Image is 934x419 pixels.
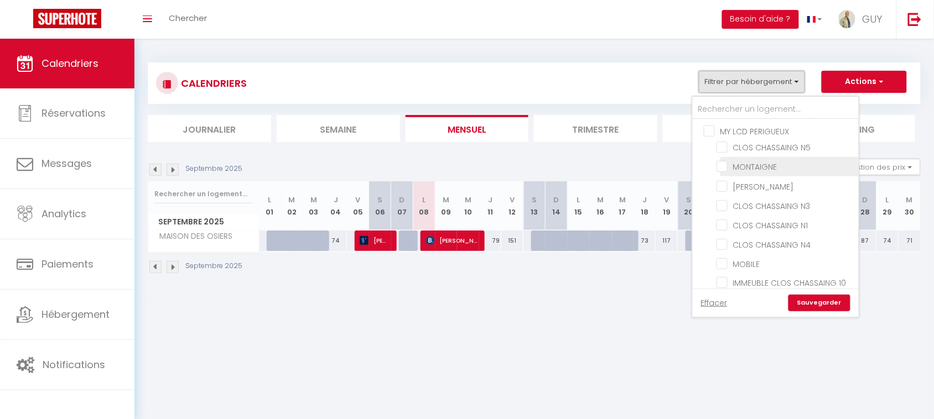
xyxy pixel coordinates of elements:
span: Analytics [41,207,86,221]
span: MAISON DES OSIERS [150,231,236,243]
p: Septembre 2025 [185,164,242,174]
abbr: V [510,195,515,205]
span: Messages [41,156,92,170]
abbr: S [377,195,382,205]
abbr: M [310,195,317,205]
th: 06 [369,181,391,231]
span: [PERSON_NAME] [426,230,478,251]
abbr: J [334,195,338,205]
th: 17 [612,181,634,231]
abbr: S [687,195,692,205]
button: Actions [822,71,907,93]
span: GUY [863,12,883,26]
th: 09 [435,181,458,231]
abbr: D [399,195,405,205]
abbr: D [863,195,868,205]
button: Filtrer par hébergement [699,71,805,93]
abbr: M [598,195,604,205]
span: Hébergement [41,307,110,321]
th: 13 [523,181,546,231]
th: 10 [457,181,479,231]
th: 08 [413,181,435,231]
div: 117 [656,231,678,251]
abbr: S [532,195,537,205]
th: 19 [656,181,678,231]
th: 07 [391,181,413,231]
abbr: L [423,195,426,205]
th: 30 [899,181,921,231]
abbr: L [577,195,580,205]
span: Paiements [41,257,94,271]
h3: CALENDRIERS [178,71,247,96]
input: Rechercher un logement... [693,99,859,119]
span: Septembre 2025 [148,214,258,230]
abbr: L [268,195,271,205]
li: Semaine [277,115,400,142]
abbr: J [488,195,492,205]
div: 74 [876,231,899,251]
th: 14 [546,181,568,231]
abbr: L [886,195,889,205]
abbr: M [288,195,295,205]
img: logout [908,12,922,26]
a: Sauvegarder [788,295,850,311]
th: 20 [678,181,700,231]
input: Rechercher un logement... [154,184,252,204]
th: 01 [259,181,281,231]
img: Super Booking [33,9,101,28]
span: CLOS CHASSAING N1 [733,220,808,231]
li: Mensuel [406,115,529,142]
abbr: J [642,195,647,205]
img: ... [839,10,855,28]
div: 71 [899,231,921,251]
th: 05 [347,181,369,231]
span: [PERSON_NAME] [360,230,389,251]
span: Réservations [41,106,106,120]
th: 15 [568,181,590,231]
div: 74 [325,231,347,251]
div: 87 [854,231,876,251]
button: Ouvrir le widget de chat LiveChat [9,4,42,38]
th: 03 [303,181,325,231]
span: CLOS CHASSAING N3 [733,201,811,212]
th: 18 [634,181,656,231]
a: Effacer [701,297,728,309]
abbr: M [443,195,449,205]
li: Tâches [663,115,786,142]
li: Trimestre [534,115,657,142]
th: 11 [479,181,501,231]
div: 151 [501,231,523,251]
button: Gestion des prix [838,159,921,175]
abbr: D [554,195,559,205]
li: Journalier [148,115,271,142]
abbr: V [355,195,360,205]
th: 29 [876,181,899,231]
div: 73 [634,231,656,251]
span: Notifications [43,358,105,371]
div: 79 [479,231,501,251]
th: 02 [281,181,303,231]
abbr: M [906,195,913,205]
span: [PERSON_NAME] [733,181,794,192]
span: Chercher [169,12,207,24]
th: 12 [501,181,523,231]
button: Besoin d'aide ? [722,10,799,29]
th: 28 [854,181,876,231]
abbr: M [465,195,471,205]
th: 16 [590,181,612,231]
p: Septembre 2025 [185,261,242,271]
abbr: V [665,195,670,205]
span: Calendriers [41,56,98,70]
th: 04 [325,181,347,231]
abbr: M [619,195,626,205]
div: Filtrer par hébergement [692,96,860,318]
